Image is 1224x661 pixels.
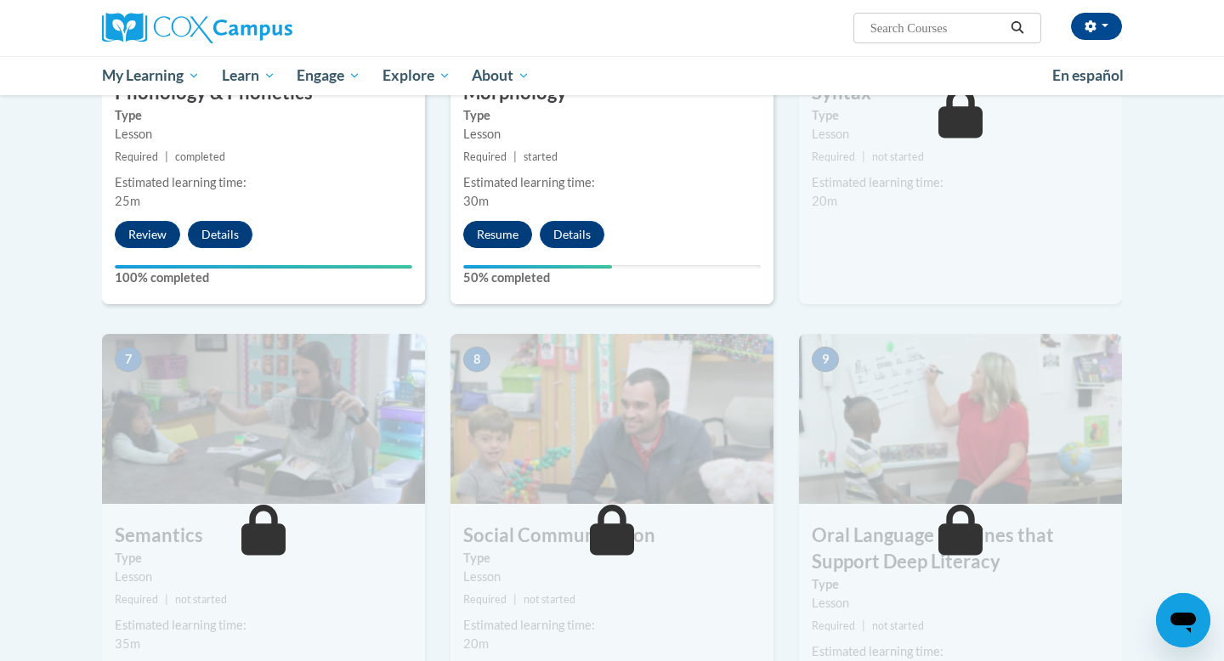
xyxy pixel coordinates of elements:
[463,125,761,144] div: Lesson
[286,56,371,95] a: Engage
[102,13,292,43] img: Cox Campus
[462,56,541,95] a: About
[115,265,412,268] div: Your progress
[115,347,142,372] span: 7
[102,523,425,549] h3: Semantics
[115,221,180,248] button: Review
[450,334,773,504] img: Course Image
[1052,66,1124,84] span: En español
[513,593,517,606] span: |
[1156,593,1210,647] iframe: Button to launch messaging window
[463,593,507,606] span: Required
[211,56,286,95] a: Learn
[812,125,1109,144] div: Lesson
[872,150,924,163] span: not started
[102,13,425,43] a: Cox Campus
[812,150,855,163] span: Required
[115,549,412,568] label: Type
[513,150,517,163] span: |
[463,173,761,192] div: Estimated learning time:
[102,334,425,504] img: Course Image
[371,56,462,95] a: Explore
[812,173,1109,192] div: Estimated learning time:
[463,636,489,651] span: 20m
[472,65,530,86] span: About
[463,150,507,163] span: Required
[463,268,761,287] label: 50% completed
[115,150,158,163] span: Required
[165,150,168,163] span: |
[862,619,865,632] span: |
[812,194,837,208] span: 20m
[799,523,1122,575] h3: Oral Language Routines that Support Deep Literacy
[812,619,855,632] span: Required
[463,568,761,586] div: Lesson
[812,642,1109,661] div: Estimated learning time:
[812,594,1109,613] div: Lesson
[812,575,1109,594] label: Type
[382,65,450,86] span: Explore
[222,65,275,86] span: Learn
[524,150,558,163] span: started
[1041,58,1135,93] a: En español
[115,268,412,287] label: 100% completed
[115,194,140,208] span: 25m
[872,619,924,632] span: not started
[799,334,1122,504] img: Course Image
[862,150,865,163] span: |
[463,265,612,268] div: Your progress
[115,568,412,586] div: Lesson
[1071,13,1122,40] button: Account Settings
[450,523,773,549] h3: Social Communication
[524,593,575,606] span: not started
[115,173,412,192] div: Estimated learning time:
[540,221,604,248] button: Details
[463,194,489,208] span: 30m
[115,636,140,651] span: 35m
[175,593,227,606] span: not started
[463,106,761,125] label: Type
[175,150,225,163] span: completed
[297,65,360,86] span: Engage
[463,616,761,635] div: Estimated learning time:
[115,106,412,125] label: Type
[91,56,211,95] a: My Learning
[1005,18,1030,38] button: Search
[115,616,412,635] div: Estimated learning time:
[812,347,839,372] span: 9
[869,18,1005,38] input: Search Courses
[115,125,412,144] div: Lesson
[812,106,1109,125] label: Type
[463,221,532,248] button: Resume
[463,549,761,568] label: Type
[463,347,490,372] span: 8
[165,593,168,606] span: |
[115,593,158,606] span: Required
[76,56,1147,95] div: Main menu
[102,65,200,86] span: My Learning
[188,221,252,248] button: Details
